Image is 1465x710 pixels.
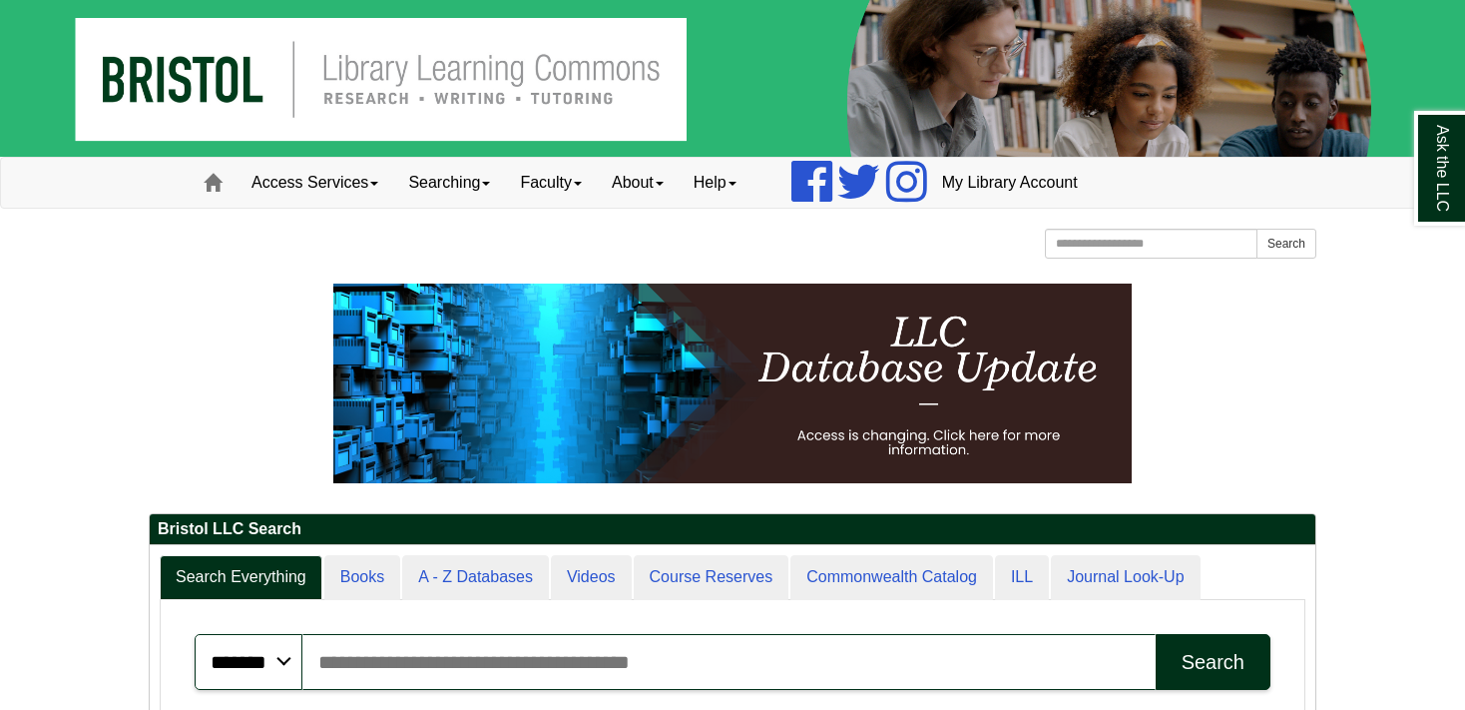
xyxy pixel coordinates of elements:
a: Books [324,555,400,600]
a: Commonwealth Catalog [790,555,993,600]
a: Faculty [505,158,597,208]
a: Videos [551,555,632,600]
a: Access Services [237,158,393,208]
a: Course Reserves [634,555,789,600]
a: Help [679,158,751,208]
button: Search [1256,229,1316,259]
a: A - Z Databases [402,555,549,600]
div: Search [1182,651,1244,674]
a: Search Everything [160,555,322,600]
a: About [597,158,679,208]
a: Searching [393,158,505,208]
a: ILL [995,555,1049,600]
button: Search [1156,634,1270,690]
a: Journal Look-Up [1051,555,1200,600]
h2: Bristol LLC Search [150,514,1315,545]
img: HTML tutorial [333,284,1132,483]
a: My Library Account [927,158,1093,208]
